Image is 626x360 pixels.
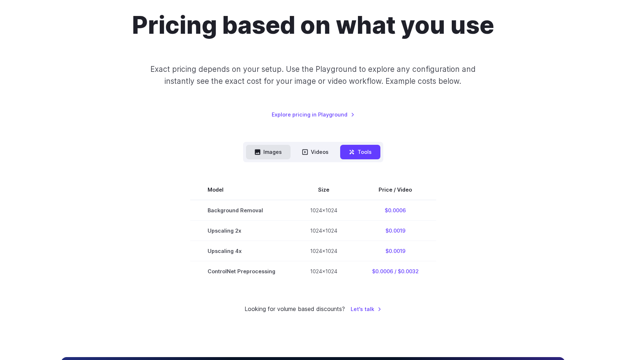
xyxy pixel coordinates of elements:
td: ControlNet Preprocessing [190,261,293,281]
td: 1024x1024 [293,220,355,241]
p: Exact pricing depends on your setup. Use the Playground to explore any configuration and instantl... [137,63,489,87]
td: $0.0006 / $0.0032 [355,261,436,281]
th: Size [293,180,355,200]
h1: Pricing based on what you use [132,11,494,40]
td: $0.0019 [355,220,436,241]
td: Upscaling 2x [190,220,293,241]
small: Looking for volume based discounts? [245,304,345,314]
td: 1024x1024 [293,241,355,261]
td: $0.0006 [355,200,436,221]
a: Let's talk [351,305,381,313]
button: Tools [340,145,380,159]
td: 1024x1024 [293,261,355,281]
th: Price / Video [355,180,436,200]
td: Background Removal [190,200,293,221]
button: Videos [293,145,337,159]
th: Model [190,180,293,200]
td: $0.0019 [355,241,436,261]
button: Images [246,145,291,159]
a: Explore pricing in Playground [272,110,355,119]
td: Upscaling 4x [190,241,293,261]
td: 1024x1024 [293,200,355,221]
